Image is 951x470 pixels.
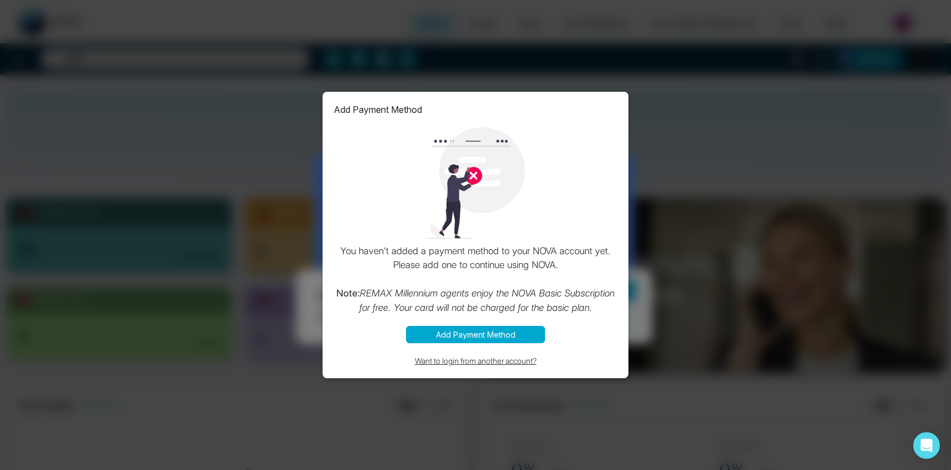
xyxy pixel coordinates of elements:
p: You haven't added a payment method to your NOVA account yet. Please add one to continue using NOVA. [334,244,617,315]
strong: Note: [336,288,360,299]
i: REMAX Millennium agents enjoy the NOVA Basic Subscription for free. Your card will not be charged... [359,288,615,313]
p: Add Payment Method [334,103,422,116]
button: Add Payment Method [406,326,545,343]
button: Want to login from another account? [334,354,617,367]
img: loading [420,127,531,239]
div: Open Intercom Messenger [913,432,940,459]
